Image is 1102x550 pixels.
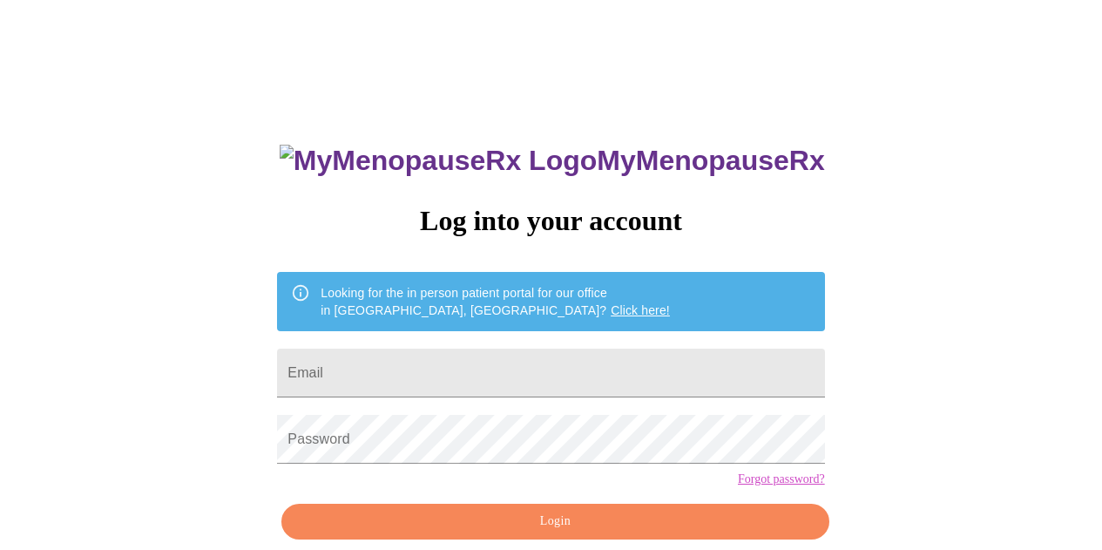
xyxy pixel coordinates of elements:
span: Login [301,511,808,533]
h3: Log into your account [277,205,824,237]
a: Click here! [611,303,670,317]
a: Forgot password? [738,472,825,486]
img: MyMenopauseRx Logo [280,145,597,177]
button: Login [281,504,828,540]
div: Looking for the in person patient portal for our office in [GEOGRAPHIC_DATA], [GEOGRAPHIC_DATA]? [321,277,670,326]
h3: MyMenopauseRx [280,145,825,177]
